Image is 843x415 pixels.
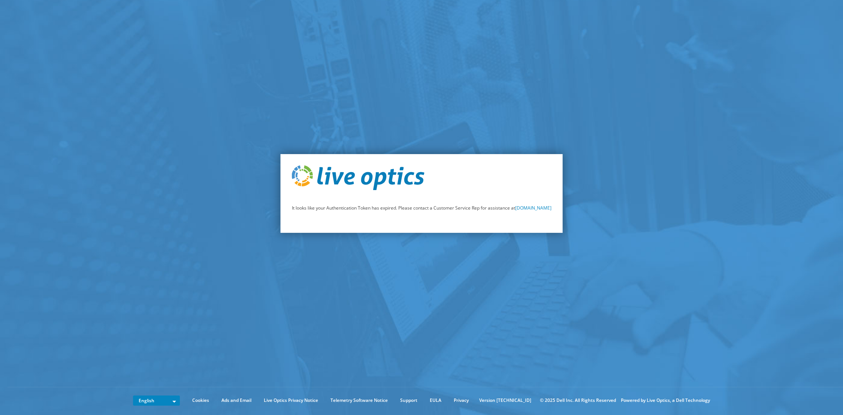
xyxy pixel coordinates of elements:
li: © 2025 Dell Inc. All Rights Reserved [536,396,620,405]
a: Telemetry Software Notice [325,396,393,405]
a: Cookies [187,396,215,405]
a: [DOMAIN_NAME] [515,205,552,211]
a: Privacy [448,396,474,405]
li: Powered by Live Optics, a Dell Technology [621,396,710,405]
p: It looks like your Authentication Token has expired. Please contact a Customer Service Rep for as... [292,204,552,212]
a: EULA [424,396,447,405]
a: Support [395,396,423,405]
a: Live Optics Privacy Notice [258,396,324,405]
a: Ads and Email [216,396,257,405]
li: Version [TECHNICAL_ID] [475,396,535,405]
img: live_optics_svg.svg [292,165,424,190]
